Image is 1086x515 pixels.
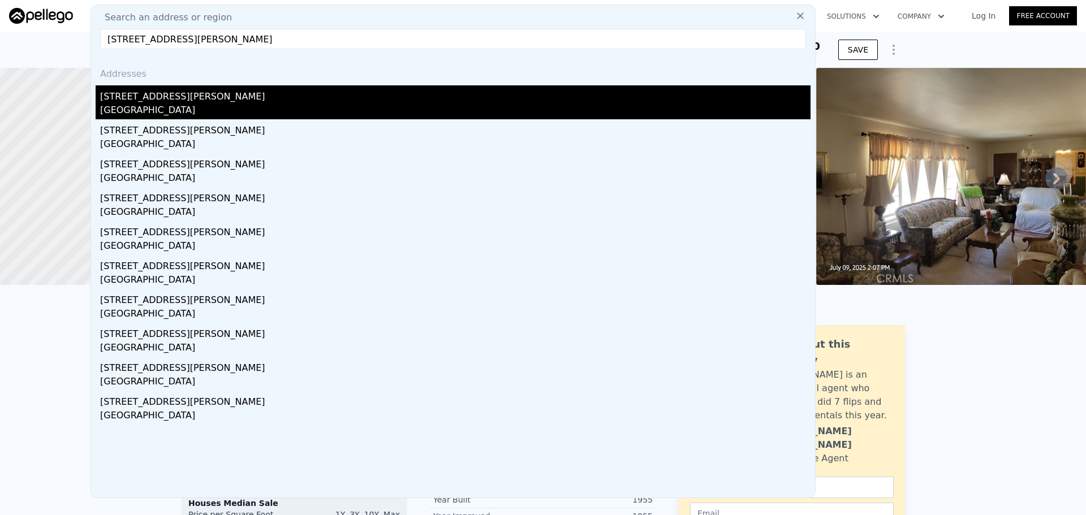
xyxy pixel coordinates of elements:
div: Addresses [96,58,811,85]
div: [PERSON_NAME] is an active local agent who personally did 7 flips and bought 3 rentals this year. [768,368,894,422]
div: [GEOGRAPHIC_DATA] [100,375,811,391]
div: [STREET_ADDRESS][PERSON_NAME] [100,323,811,341]
div: [STREET_ADDRESS][PERSON_NAME] [100,357,811,375]
div: [GEOGRAPHIC_DATA] [100,103,811,119]
div: [GEOGRAPHIC_DATA] [100,341,811,357]
div: [GEOGRAPHIC_DATA] [100,409,811,425]
a: Log In [958,10,1009,21]
div: 1955 [543,494,653,505]
div: [STREET_ADDRESS][PERSON_NAME] [100,221,811,239]
img: Pellego [9,8,73,24]
div: [GEOGRAPHIC_DATA] [100,307,811,323]
a: Free Account [1009,6,1077,25]
div: [STREET_ADDRESS][PERSON_NAME] [100,391,811,409]
button: Show Options [882,38,905,61]
div: [STREET_ADDRESS][PERSON_NAME] [100,255,811,273]
div: Houses Median Sale [188,497,400,509]
button: SAVE [838,40,878,60]
div: Year Built [433,494,543,505]
div: [GEOGRAPHIC_DATA] [100,205,811,221]
div: [STREET_ADDRESS][PERSON_NAME] [100,289,811,307]
button: Company [889,6,954,27]
input: Enter an address, city, region, neighborhood or zip code [100,29,806,49]
button: Solutions [818,6,889,27]
div: [STREET_ADDRESS][PERSON_NAME] [100,153,811,171]
div: Ask about this property [768,336,894,368]
div: [STREET_ADDRESS][PERSON_NAME] [100,119,811,137]
span: Search an address or region [96,11,232,24]
div: [STREET_ADDRESS][PERSON_NAME] [100,187,811,205]
div: [GEOGRAPHIC_DATA] [100,137,811,153]
div: [PERSON_NAME] [PERSON_NAME] [768,425,894,452]
div: [GEOGRAPHIC_DATA] [100,239,811,255]
div: [GEOGRAPHIC_DATA] [100,273,811,289]
div: [GEOGRAPHIC_DATA] [100,171,811,187]
div: [STREET_ADDRESS][PERSON_NAME] [100,85,811,103]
